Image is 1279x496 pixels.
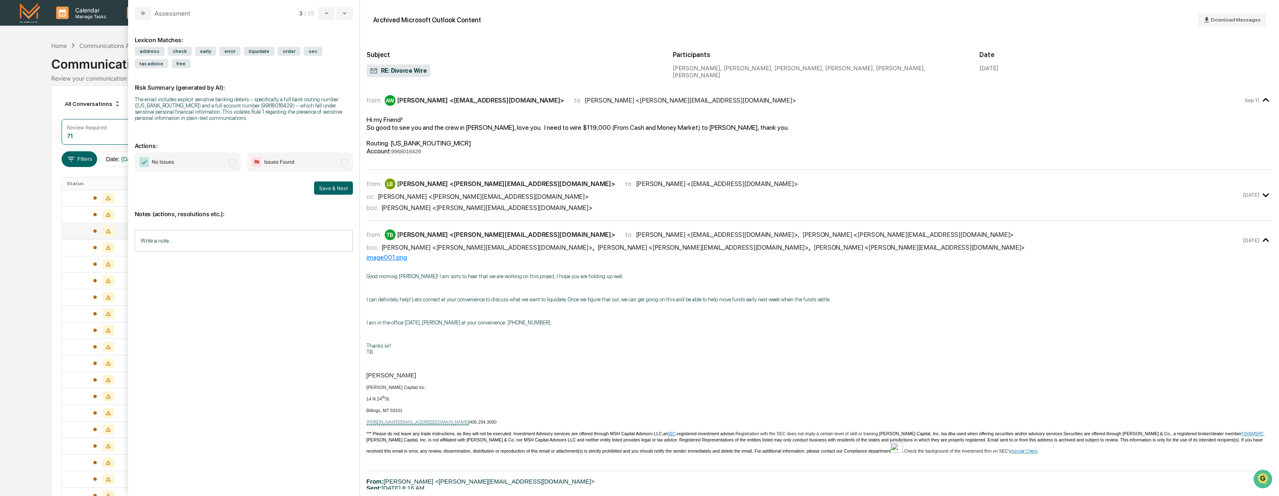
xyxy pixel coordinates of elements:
span: Billings, MT 59101 [367,408,403,413]
div: Home [51,42,67,49]
span: an [663,431,668,436]
div: AW [385,95,395,106]
a: Powered byPylon [58,140,100,146]
div: 71 [67,132,73,139]
div: Lexicon Matches: [135,26,353,43]
span: order [278,47,300,56]
span: 14 N 24 St. [367,396,391,401]
p: Thanks sir! TB [367,343,1273,355]
span: to: [574,96,581,104]
img: 1746055101610-c473b297-6a78-478c-a979-82029cc54cd1 [8,63,23,78]
p: How can we help? [8,17,150,31]
span: -registered investment adviser. [676,431,736,436]
span: [DATE] - [DATE] [121,156,163,162]
span: to: [625,231,633,238]
span: [PERSON_NAME] Capital Inc. [367,385,426,390]
div: [PERSON_NAME] <[PERSON_NAME][EMAIL_ADDRESS][DOMAIN_NAME]> [803,231,1014,238]
p: Risk Summary (generated by AI): [135,74,353,91]
span: , [381,243,594,251]
sup: th [382,396,385,400]
span: from: [367,180,381,188]
a: SIPC [1255,431,1264,436]
p: Notes (actions, resolutions etc.): [135,200,353,217]
h2: Participants [673,51,966,59]
p: Calendar [69,7,110,14]
iframe: Open customer support [1253,469,1275,491]
p: Good morning [PERSON_NAME]! I am sorry to hear that we are working on this project, I hope you ar... [367,273,1273,279]
span: check [168,47,192,56]
div: [PERSON_NAME] <[EMAIL_ADDRESS][DOMAIN_NAME]> [636,180,798,188]
button: Download Messages [1198,13,1266,26]
div: So good to see you and the crew in [PERSON_NAME], love you. I need to wire $119,000 (From Cash an... [367,124,1273,131]
div: Routing: [US_BANK_ROUTING_MICR] [367,139,1273,147]
span: Securities are offered through [PERSON_NAME] & Co., a registered broker/dealer member [1063,431,1241,436]
span: , [598,243,810,251]
span: sec [304,47,322,56]
span: Pylon [82,140,100,146]
button: Start new chat [141,66,150,76]
span: error [219,47,241,56]
span: from: [367,231,381,238]
span: RE: Divorce Wire [370,67,427,75]
div: [PERSON_NAME], [PERSON_NAME], [PERSON_NAME], [PERSON_NAME], [PERSON_NAME], [PERSON_NAME] [673,64,966,79]
a: SEC [668,431,676,436]
span: FINRA [1241,431,1254,436]
span: Registration with the SEC does not imply a certain level of skill or training. [736,431,879,436]
span: Data Lookup [17,120,52,128]
a: Adviser Check [1011,448,1038,454]
span: From: [367,478,384,485]
th: Status [62,177,146,190]
span: [PERSON_NAME] [367,372,417,379]
span: to: [625,180,633,188]
span: [PERSON_NAME] Capital, Inc. is [879,431,944,436]
span: a dba used when offering securities and/or advisory services. [944,431,1241,436]
div: 🗄️ [60,105,67,112]
span: Check the background of the investment firm on SEC’s . [904,448,1039,453]
div: Account: [367,147,1273,155]
img: logo [20,3,40,22]
span: Issues Found [264,158,294,166]
p: Manage Tasks [69,14,110,19]
time: Thursday, September 11, 2025 at 9:23:14 PM [1245,97,1259,103]
div: Communications Archive [51,50,1228,72]
span: bcc: [367,204,378,212]
button: Save & Next [314,181,353,195]
span: early [195,47,216,56]
div: [PERSON_NAME] <[PERSON_NAME][EMAIL_ADDRESS][DOMAIN_NAME]> [814,243,1025,251]
div: Hi my Friend! [367,116,1273,163]
div: Start new chat [28,63,136,72]
div: The email includes explicit sensitive banking details – specifically, a full bank routing number ... [135,96,353,121]
h2: Subject [367,51,660,59]
p: I can definitely help! Lets connect at your convenience to discuss what we want to liquidate. Onc... [367,296,1273,303]
a: [PERSON_NAME][EMAIL_ADDRESS][DOMAIN_NAME] [367,420,469,425]
div: 🔎 [8,121,15,127]
span: / [1254,431,1255,436]
div: [PERSON_NAME] <[PERSON_NAME][EMAIL_ADDRESS][DOMAIN_NAME]> [378,193,589,200]
b: Sent: [367,485,382,491]
a: 🔎Data Lookup [5,117,55,131]
img: Checkmark [139,157,149,167]
span: *** Please do not leave any trade instructions, as they will not be executed. Investment Advisory... [367,431,663,436]
div: [PERSON_NAME] <[PERSON_NAME][EMAIL_ADDRESS][DOMAIN_NAME]> [585,96,796,104]
div: [PERSON_NAME] <[EMAIL_ADDRESS][DOMAIN_NAME]> [397,96,564,104]
span: tax advice [135,59,168,68]
span: bcc: [367,243,378,251]
div: Review your communication records across channels [51,75,1228,82]
time: Friday, September 12, 2025 at 7:21:47 AM [1243,237,1259,243]
div: [PERSON_NAME] <[PERSON_NAME][EMAIL_ADDRESS][DOMAIN_NAME]> [598,243,809,251]
span: Attestations [68,104,102,112]
img: Flag [252,157,262,167]
p: I am in the office [DATE], [PERSON_NAME] at your convenience: [PHONE_NUMBER]. [367,320,1273,326]
p: Actions: [135,132,353,149]
span: 9968016429 [391,148,421,155]
h2: Date [979,51,1273,59]
span: address [135,47,164,56]
div: [PERSON_NAME] <[PERSON_NAME][EMAIL_ADDRESS][DOMAIN_NAME]> [397,180,615,188]
div: All Conversations [62,97,124,110]
span: 3 [299,10,302,17]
